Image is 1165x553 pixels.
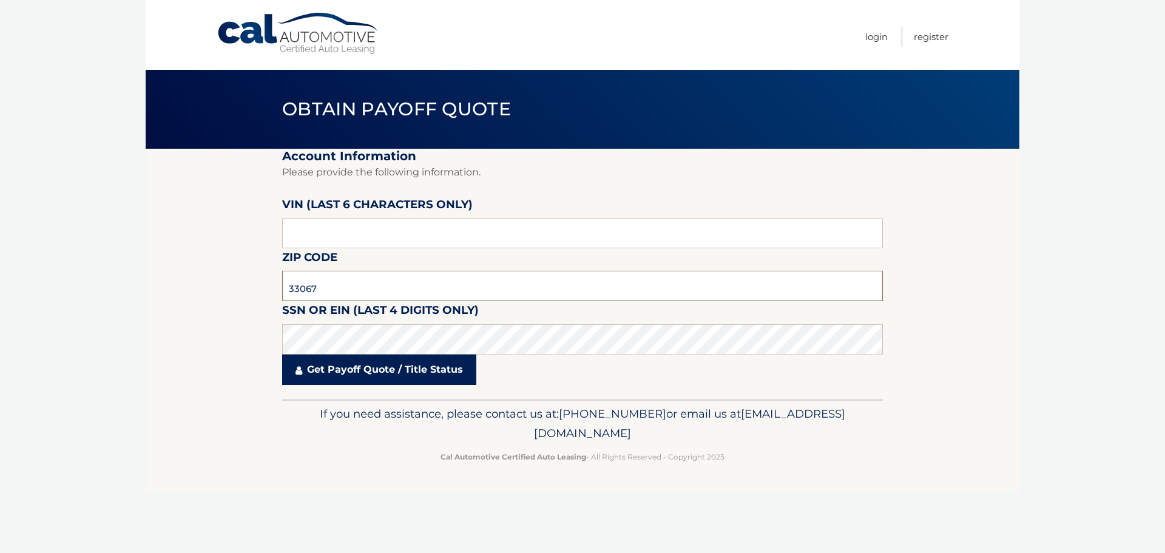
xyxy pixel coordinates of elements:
[282,355,476,385] a: Get Payoff Quote / Title Status
[282,164,883,181] p: Please provide the following information.
[441,452,586,461] strong: Cal Automotive Certified Auto Leasing
[217,12,380,55] a: Cal Automotive
[282,98,511,120] span: Obtain Payoff Quote
[290,450,875,463] p: - All Rights Reserved - Copyright 2025
[865,27,888,47] a: Login
[914,27,948,47] a: Register
[282,248,337,271] label: Zip Code
[282,149,883,164] h2: Account Information
[282,301,479,324] label: SSN or EIN (last 4 digits only)
[282,195,473,218] label: VIN (last 6 characters only)
[559,407,666,421] span: [PHONE_NUMBER]
[290,404,875,443] p: If you need assistance, please contact us at: or email us at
